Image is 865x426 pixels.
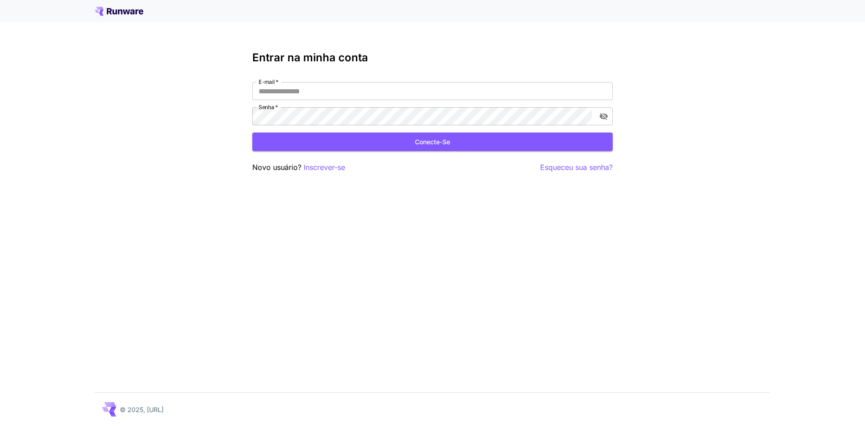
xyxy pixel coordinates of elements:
font: Conecte-se [415,138,450,146]
button: alternar visibilidade da senha [596,108,612,124]
button: Esqueceu sua senha? [540,162,613,173]
button: Inscrever-se [304,162,345,173]
font: Novo usuário? [252,163,301,172]
button: Conecte-se [252,133,613,151]
font: © 2025, [URL] [120,406,164,413]
font: Senha [259,104,274,110]
font: Inscrever-se [304,163,345,172]
font: E-mail [259,78,275,85]
font: Esqueceu sua senha? [540,163,613,172]
font: Entrar na minha conta [252,51,368,64]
